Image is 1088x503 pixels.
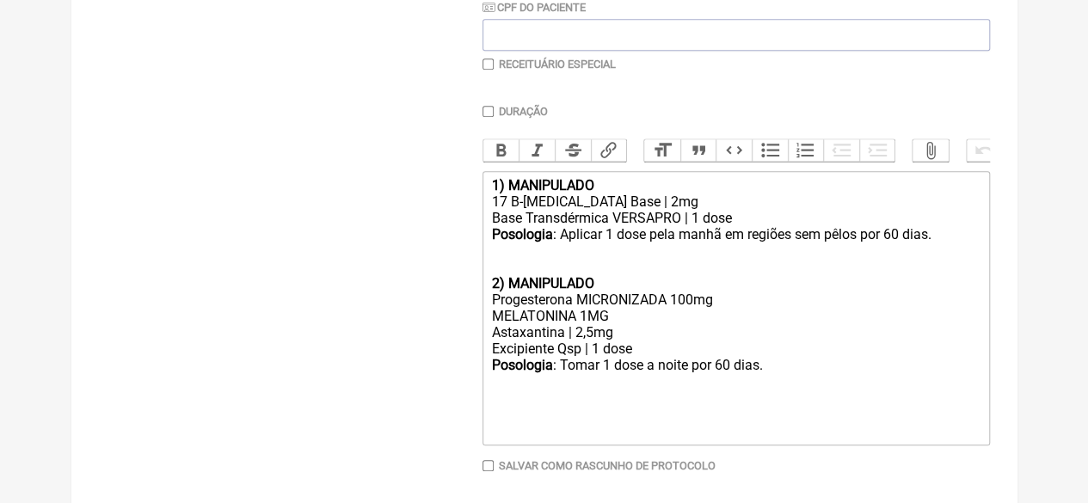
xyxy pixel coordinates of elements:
button: Undo [967,139,1003,162]
div: : Aplicar 1 dose pela manhã em regiões sem pêlos por 60 dias. [491,226,980,275]
strong: 2) MANIPULADO [491,275,593,291]
div: Progesterona MICRONIZADA 100mg MELATONINA 1MG Astaxantina | 2,5mg [491,291,980,340]
button: Italic [519,139,555,162]
button: Decrease Level [823,139,859,162]
button: Quote [680,139,716,162]
button: Attach Files [913,139,949,162]
div: Excipiente Qsp | 1 dose [491,340,980,357]
strong: Posologia [491,357,552,373]
button: Numbers [788,139,824,162]
button: Strikethrough [555,139,591,162]
div: : Tomar 1 dose a noite por 60 dias. [491,357,980,406]
button: Bold [483,139,519,162]
strong: 1) MANIPULADO [491,177,593,193]
button: Bullets [752,139,788,162]
label: Duração [499,105,548,118]
div: 17 B-[MEDICAL_DATA] Base | 2mg [491,193,980,210]
label: CPF do Paciente [483,1,586,14]
button: Heading [644,139,680,162]
button: Increase Level [859,139,895,162]
label: Receituário Especial [499,58,616,71]
label: Salvar como rascunho de Protocolo [499,459,716,472]
strong: Posologia [491,226,552,242]
div: Base Transdérmica VERSAPRO | 1 dose [491,210,980,226]
button: Code [716,139,752,162]
button: Link [591,139,627,162]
